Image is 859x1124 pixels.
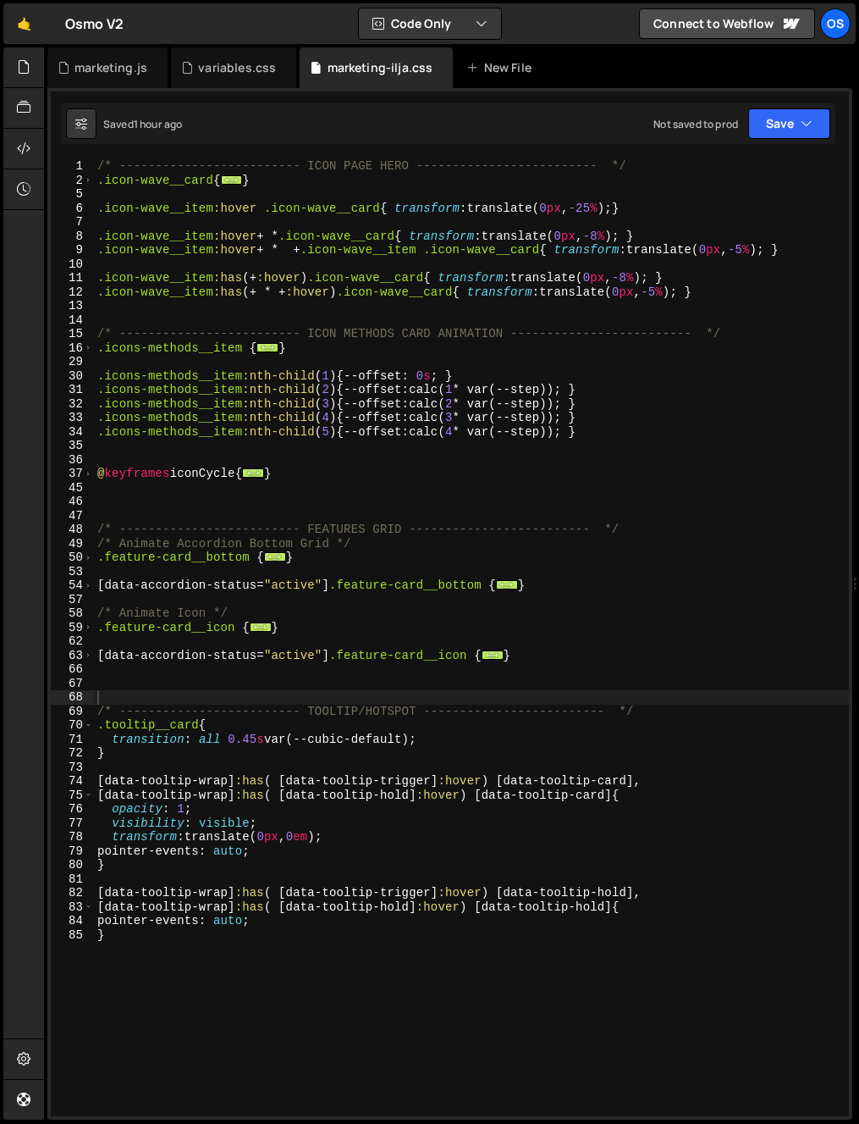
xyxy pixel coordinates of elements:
div: 78 [51,830,94,844]
div: 68 [51,690,94,705]
span: ... [264,552,286,562]
div: 75 [51,789,94,803]
div: 59 [51,621,94,635]
div: 8 [51,230,94,244]
span: ... [496,580,518,590]
div: 1 hour ago [134,117,183,131]
div: 33 [51,411,94,425]
div: 30 [51,369,94,384]
div: 37 [51,467,94,481]
div: 81 [51,872,94,887]
div: 74 [51,774,94,789]
div: 67 [51,677,94,691]
div: 53 [51,565,94,579]
div: 71 [51,733,94,747]
div: 73 [51,761,94,775]
div: 29 [51,355,94,369]
div: Osmo V2 [65,14,124,34]
div: 57 [51,593,94,607]
div: 82 [51,886,94,900]
span: ... [242,468,264,478]
div: 11 [51,271,94,285]
div: 85 [51,928,94,943]
span: ... [482,650,504,659]
div: 1 [51,159,94,174]
span: ... [221,174,243,184]
div: 2 [51,174,94,188]
div: 45 [51,481,94,496]
div: 5 [51,187,94,202]
div: variables.css [198,59,276,76]
a: Connect to Webflow [639,8,815,39]
div: 84 [51,914,94,928]
a: Os [820,8,851,39]
span: ... [256,342,278,352]
div: 15 [51,327,94,341]
button: Code Only [359,8,501,39]
div: 9 [51,243,94,257]
a: 🤙 [3,3,45,44]
div: 48 [51,523,94,537]
div: 62 [51,634,94,649]
div: 69 [51,705,94,719]
div: marketing.js [74,59,147,76]
div: 83 [51,900,94,915]
div: 63 [51,649,94,663]
div: 66 [51,662,94,677]
div: 49 [51,537,94,551]
div: 80 [51,858,94,872]
button: Save [748,108,830,139]
div: 46 [51,495,94,509]
div: 72 [51,746,94,761]
div: 79 [51,844,94,859]
div: 34 [51,425,94,440]
div: 7 [51,215,94,230]
div: 76 [51,802,94,817]
div: 35 [51,439,94,453]
div: 16 [51,341,94,356]
div: 70 [51,718,94,733]
div: 13 [51,299,94,313]
div: 58 [51,606,94,621]
div: 54 [51,579,94,593]
div: Not saved to prod [653,117,738,131]
div: 36 [51,453,94,468]
span: ... [250,622,272,631]
div: 77 [51,817,94,831]
div: New File [466,59,537,76]
div: 50 [51,551,94,565]
div: 6 [51,202,94,216]
div: 12 [51,285,94,300]
div: marketing-ilja.css [328,59,433,76]
div: 14 [51,313,94,328]
div: 31 [51,383,94,397]
div: 10 [51,257,94,272]
div: 47 [51,509,94,523]
div: Saved [103,117,182,131]
div: 32 [51,397,94,412]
